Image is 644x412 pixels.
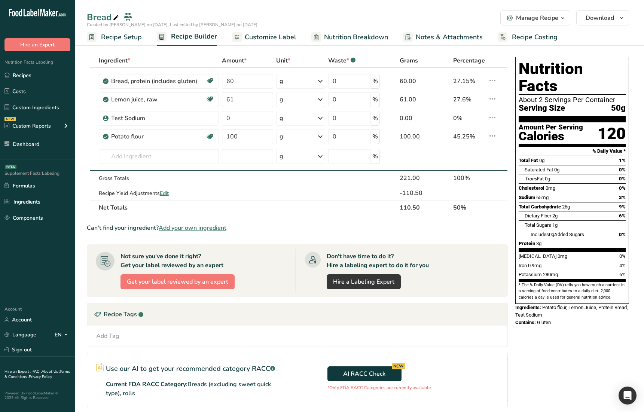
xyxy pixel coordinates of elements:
[453,77,485,86] div: 27.15%
[111,132,205,141] div: Potato flour
[232,29,296,46] a: Customize Label
[99,56,130,65] span: Ingredient
[452,201,486,214] th: 50%
[324,32,388,42] span: Nutrition Breakdown
[120,274,235,289] button: Get your label reviewed by an expert
[101,32,142,42] span: Recipe Setup
[519,204,561,210] span: Total Carbohydrate
[106,364,275,374] p: Use our AI to get your recommended category RACC
[280,152,283,161] div: g
[453,174,485,183] div: 100%
[343,369,385,378] span: AI RACC Check
[598,124,626,144] div: 120
[552,222,558,228] span: 1g
[159,223,226,232] span: Add your own ingredient
[525,222,551,228] span: Total Sugars
[280,77,283,86] div: g
[619,232,626,237] span: 0%
[111,77,205,86] div: Bread, protein (includes gluten)
[29,374,52,379] a: Privacy Policy
[537,320,551,325] span: Gluten
[531,232,584,237] span: Includes Added Sugars
[99,189,219,197] div: Recipe Yield Adjustments
[519,195,535,200] span: Sodium
[619,167,626,173] span: 0%
[619,158,626,163] span: 1%
[500,10,570,25] button: Manage Recipe
[536,241,541,246] span: 3g
[519,272,542,277] span: Potassium
[55,330,70,339] div: EN
[157,28,217,46] a: Recipe Builder
[525,213,551,219] span: Dietary Fiber
[42,369,59,374] a: About Us .
[516,13,558,22] div: Manage Recipe
[400,95,450,104] div: 61.00
[276,56,290,65] span: Unit
[5,165,16,169] div: BETA
[586,13,614,22] span: Download
[611,104,626,113] span: 50g
[327,252,429,270] div: Don't have time to do it? Hire a labeling expert to do it for you
[562,204,570,210] span: 26g
[619,185,626,191] span: 0%
[546,185,555,191] span: 0mg
[106,380,287,398] p: Current FDA RACC Category:
[87,22,257,28] span: Created by [PERSON_NAME] on [DATE], Last edited by [PERSON_NAME] on [DATE]
[525,167,553,173] span: Saturated Fat
[99,149,219,164] input: Add Ingredient
[619,272,626,277] span: 6%
[519,282,626,300] section: * The % Daily Value (DV) tells you how much a nutrient in a serving of food contributes to a dail...
[160,190,169,197] span: Edit
[4,391,70,400] div: Powered By FoodLabelMaker © 2025 All Rights Reserved
[519,96,626,104] div: About 2 Servings Per Container
[515,305,541,310] span: Ingredients:
[400,189,450,198] div: -110.50
[87,29,142,46] a: Recipe Setup
[619,213,626,219] span: 6%
[519,253,556,259] span: [MEDICAL_DATA]
[96,332,119,341] div: Add Tag
[392,363,405,369] div: NEW
[498,29,558,46] a: Recipe Costing
[519,158,538,163] span: Total Fat
[400,77,450,86] div: 60.00
[453,95,485,104] div: 27.6%
[525,176,537,181] i: Trans
[619,263,626,268] span: 4%
[87,10,120,24] div: Bread
[519,147,626,156] section: % Daily Value *
[519,60,626,95] h1: Nutrition Facts
[280,114,283,123] div: g
[619,204,626,210] span: 9%
[171,31,217,42] span: Recipe Builder
[519,131,583,142] div: Calories
[4,117,16,121] div: NEW
[543,272,558,277] span: 280mg
[528,263,541,268] span: 0.9mg
[111,114,205,123] div: Test Sodium
[127,277,228,286] span: Get your label reviewed by an expert
[111,95,205,104] div: Lemon juice, raw
[552,213,558,219] span: 2g
[519,104,565,113] span: Serving Size
[328,56,355,65] div: Waste
[280,132,283,141] div: g
[515,305,628,318] span: Potato flour, Lemon Juice, Protein Bread, Test Sodium
[619,387,637,405] div: Open Intercom Messenger
[398,201,452,214] th: 110.50
[400,56,418,65] span: Grams
[4,122,51,130] div: Custom Reports
[558,253,567,259] span: 0mg
[619,253,626,259] span: 0%
[4,369,31,374] a: Hire an Expert .
[519,241,535,246] span: Protein
[576,10,629,25] button: Download
[97,201,381,214] th: Net Totals
[311,29,388,46] a: Nutrition Breakdown
[222,56,247,65] span: Amount
[87,223,508,232] div: Can't find your ingredient?
[519,124,583,131] div: Amount Per Serving
[619,195,626,200] span: 3%
[280,95,283,104] div: g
